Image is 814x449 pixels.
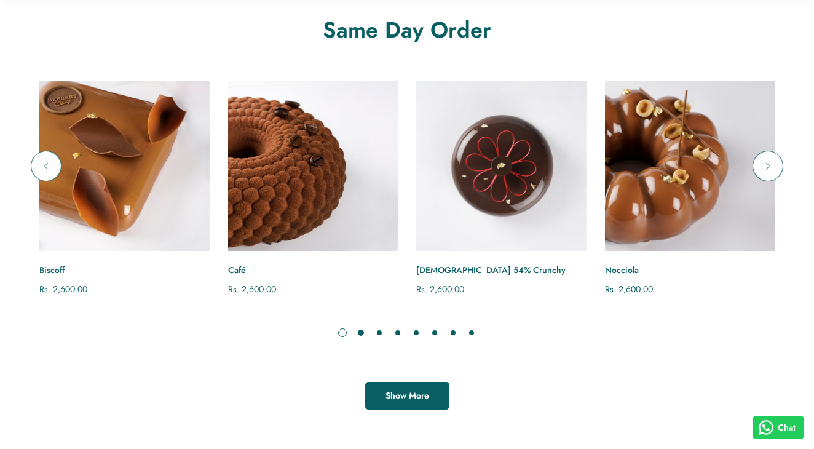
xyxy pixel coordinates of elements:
button: Previous [31,151,61,181]
a: Café [228,264,398,277]
span: Rs. 2,600.00 [605,283,653,295]
a: Nocciola [605,264,775,277]
a: Biscoff [39,81,210,251]
a: Biscoff [39,264,210,277]
span: Rs. 2,600.00 [416,283,464,295]
h2: Same Day Order [40,15,774,44]
a: Show More [365,382,449,410]
a: Columbian 54% Crunchy [416,81,587,251]
a: Nocciola [605,81,775,251]
a: Café [228,81,398,251]
span: Rs. 2,600.00 [39,283,87,295]
a: [DEMOGRAPHIC_DATA] 54% Crunchy [416,264,587,277]
span: Show More [385,389,429,402]
button: Next [753,151,783,181]
button: Chat [753,416,805,439]
span: Chat [778,421,796,434]
span: Rs. 2,600.00 [228,283,276,295]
